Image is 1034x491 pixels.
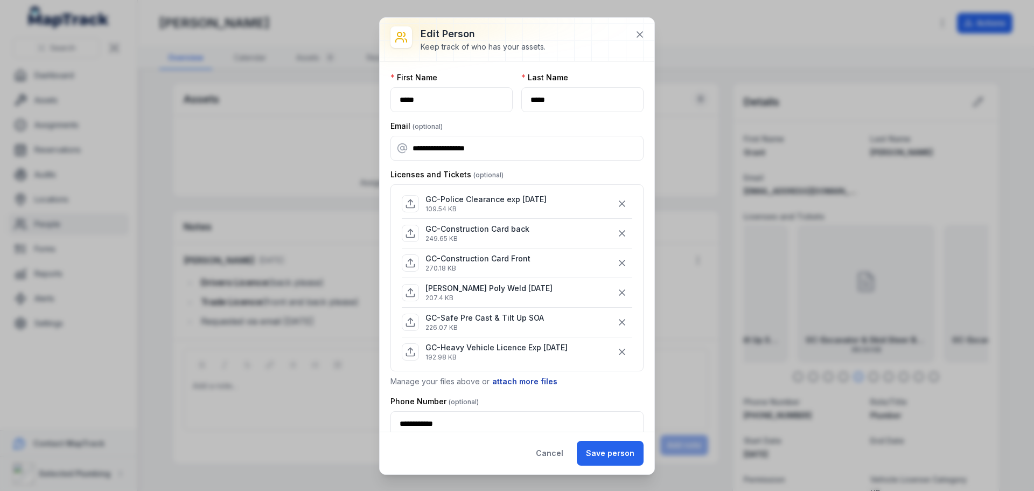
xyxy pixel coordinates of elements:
p: 270.18 KB [425,264,530,273]
p: GC-Police Clearance exp [DATE] [425,194,547,205]
label: Licenses and Tickets [390,169,504,180]
button: attach more files [492,376,558,388]
button: Cancel [527,441,572,466]
p: 249.65 KB [425,234,529,243]
p: Manage your files above or [390,376,644,388]
p: [PERSON_NAME] Poly Weld [DATE] [425,283,553,294]
p: 207.4 KB [425,294,553,302]
p: 226.07 KB [425,323,544,332]
p: GC-Construction Card back [425,224,529,234]
label: Last Name [521,72,568,83]
p: GC-Construction Card Front [425,253,530,264]
p: 192.98 KB [425,353,568,362]
button: Save person [577,441,644,466]
h3: Edit person [421,26,546,42]
label: Email [390,121,443,132]
p: GC-Heavy Vehicle Licence Exp [DATE] [425,342,568,353]
p: 109.54 KB [425,205,547,213]
label: First Name [390,72,437,83]
label: Phone Number [390,396,479,407]
p: GC-Safe Pre Cast & Tilt Up SOA [425,313,544,323]
div: Keep track of who has your assets. [421,42,546,52]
